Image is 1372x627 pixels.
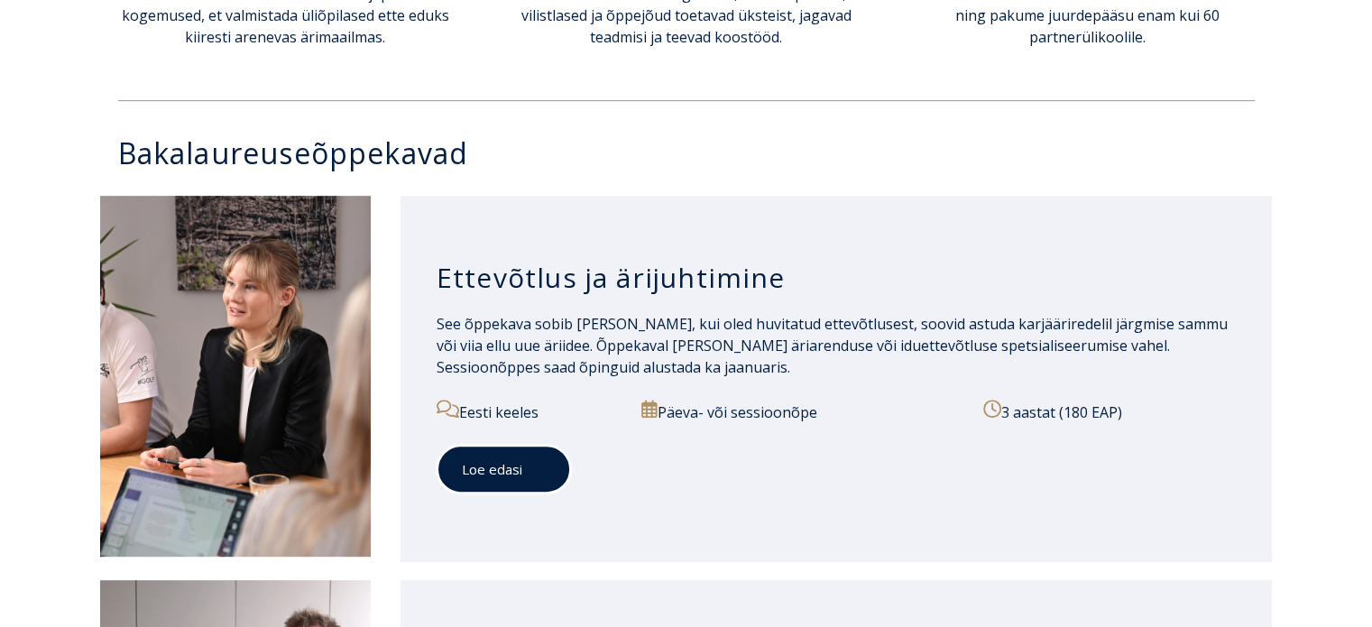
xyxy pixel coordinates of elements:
img: Ettevõtlus ja ärijuhtimine [100,196,371,557]
span: See õppekava sobib [PERSON_NAME], kui oled huvitatud ettevõtlusest, soovid astuda karjääriredelil... [437,314,1228,377]
p: Päeva- või sessioonõpe [641,400,962,423]
p: 3 aastat (180 EAP) [983,400,1236,423]
h3: Bakalaureuseõppekavad [118,137,1273,169]
p: Eesti keeles [437,400,622,423]
a: Loe edasi [437,445,571,494]
h3: Ettevõtlus ja ärijuhtimine [437,261,1237,295]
